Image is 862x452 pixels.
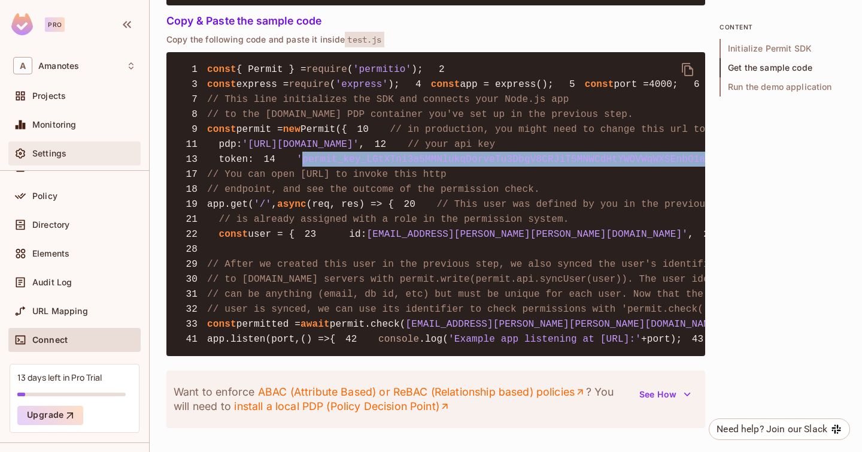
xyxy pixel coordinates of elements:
span: Audit Log [32,278,72,287]
span: , [359,139,365,150]
span: Monitoring [32,120,77,129]
span: A [13,57,32,74]
span: 30 [176,272,207,287]
span: 22 [176,227,207,242]
span: token [219,154,248,165]
div: 13 days left in Pro Trial [17,372,102,383]
span: 13 [176,152,207,167]
span: ( [330,79,336,90]
span: new [283,124,301,135]
span: 24 [694,227,725,242]
span: await [301,319,330,330]
div: Pro [45,17,65,32]
span: 28 [176,242,207,257]
span: app.get( [207,199,254,210]
span: 5 [554,77,585,92]
span: +port); [641,334,682,345]
span: // to [DOMAIN_NAME] servers with permit.write(permit.api.syncUser(user)). The user identifier [207,274,750,285]
span: // user is synced, we can use its identifier to check permissions with 'permit.check()'. [207,304,721,315]
span: { [330,334,336,345]
span: id [349,229,361,240]
div: Need help? Join our Slack [717,422,827,436]
span: () => [301,334,330,345]
span: app = express(); [460,79,554,90]
span: // is already assigned with a role in the permission system. [219,214,569,225]
span: 29 [176,257,207,272]
span: port = [614,79,649,90]
span: Connect [32,335,68,345]
span: (req, res) => { [306,199,394,210]
span: 'Example app listening at [URL]:' [448,334,641,345]
span: .log( [419,334,448,345]
span: pdp [219,139,236,150]
button: delete [673,55,702,84]
span: ); [411,64,423,75]
span: 17 [176,167,207,182]
span: 43 [682,332,713,346]
span: : [248,154,254,165]
span: const [431,79,460,90]
span: , [688,229,694,240]
span: const [207,319,236,330]
span: [EMAIL_ADDRESS][PERSON_NAME][PERSON_NAME][DOMAIN_NAME]' [406,319,727,330]
img: SReyMgAAAABJRU5ErkJggg== [11,13,33,35]
span: 18 [176,182,207,197]
span: const [207,124,236,135]
span: Permit({ [301,124,347,135]
span: const [219,229,248,240]
span: ); [388,79,400,90]
span: Policy [32,191,57,201]
span: test.js [345,32,384,47]
span: 4000 [649,79,672,90]
span: const [207,64,236,75]
a: ABAC (Attribute Based) or ReBAC (Relationship based) policies [257,385,585,399]
span: : [236,139,242,150]
h5: Copy & Paste the sample code [166,15,705,27]
span: Elements [32,249,69,258]
span: { Permit } = [236,64,306,75]
span: // your api key [408,139,495,150]
span: 42 [336,332,367,346]
span: 12 [365,137,396,152]
span: // endpoint, and see the outcome of the permission check. [207,184,540,195]
span: require [306,64,347,75]
span: 32 [176,302,207,317]
span: 9 [176,122,207,137]
span: // This line initializes the SDK and connects your Node.js app [207,94,569,105]
span: 7 [176,92,207,107]
span: 14 [254,152,285,167]
span: require [289,79,330,90]
span: 23 [295,227,326,242]
span: , [271,199,277,210]
span: 8 [176,107,207,122]
span: 2 [423,62,454,77]
span: 31 [176,287,207,302]
span: 'permitio' [353,64,412,75]
span: 11 [176,137,207,152]
span: express = [236,79,289,90]
span: permitted = [236,319,301,330]
p: Want to enforce ? You will need to [174,385,632,414]
span: [EMAIL_ADDRESS][PERSON_NAME][PERSON_NAME][DOMAIN_NAME]' [367,229,688,240]
span: // in production, you might need to change this url to fit your deployment [390,124,822,135]
button: Upgrade [17,406,83,425]
a: install a local PDP (Policy Decision Point) [234,399,450,414]
span: 3 [176,77,207,92]
span: Workspace: Amanotes [38,61,79,71]
span: // After we created this user in the previous step, we also synced the user's identifier [207,259,721,270]
span: // This user was defined by you in the previous step and [437,199,764,210]
button: See How [632,385,698,404]
span: 10 [347,122,378,137]
span: permit = [236,124,283,135]
span: 'express' [336,79,388,90]
span: Directory [32,220,69,230]
span: ( [347,64,353,75]
span: app.listen(port, [207,334,301,345]
p: content [720,22,845,32]
span: 33 [176,317,207,332]
span: 21 [176,212,207,227]
span: // can be anything (email, db id, etc) but must be unique for each user. Now that the [207,289,703,300]
span: user = { [248,229,295,240]
span: // You can open [URL] to invoke this http [207,169,447,180]
span: Projects [32,91,66,101]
